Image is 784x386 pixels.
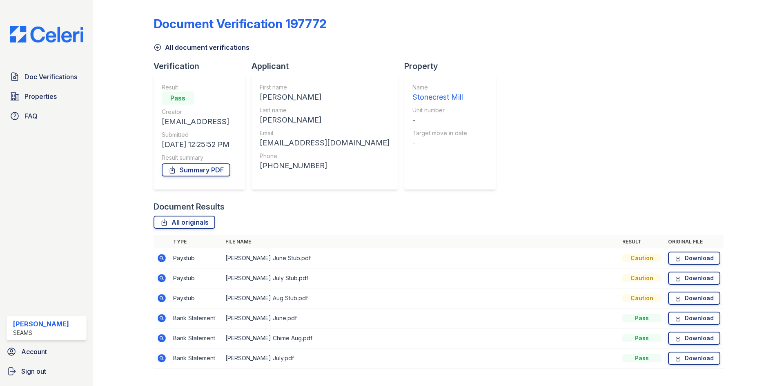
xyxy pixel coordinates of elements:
th: Original file [665,235,724,248]
div: [EMAIL_ADDRESS] [162,116,230,127]
span: Account [21,347,47,357]
td: [PERSON_NAME] June.pdf [222,308,619,328]
span: Doc Verifications [24,72,77,82]
a: Name Stonecrest Mill [412,83,467,103]
div: - [412,114,467,126]
span: FAQ [24,111,38,121]
div: [PERSON_NAME] [13,319,69,329]
td: [PERSON_NAME] Aug Stub.pdf [222,288,619,308]
div: Email [260,129,390,137]
div: [PHONE_NUMBER] [260,160,390,172]
th: Type [170,235,222,248]
div: Result [162,83,230,91]
div: Stonecrest Mill [412,91,467,103]
div: Verification [154,60,252,72]
td: [PERSON_NAME] Chime Aug.pdf [222,328,619,348]
a: All originals [154,216,215,229]
div: Pass [622,334,661,342]
div: - [412,137,467,149]
td: Bank Statement [170,308,222,328]
td: Paystub [170,288,222,308]
div: [DATE] 12:25:52 PM [162,139,230,150]
div: [EMAIL_ADDRESS][DOMAIN_NAME] [260,137,390,149]
img: CE_Logo_Blue-a8612792a0a2168367f1c8372b55b34899dd931a85d93a1a3d3e32e68fde9ad4.png [3,26,90,42]
a: Download [668,272,720,285]
div: Caution [622,274,661,282]
a: Download [668,332,720,345]
div: Document Results [154,201,225,212]
div: Pass [622,314,661,322]
div: Phone [260,152,390,160]
div: Caution [622,254,661,262]
div: Pass [622,354,661,362]
a: Sign out [3,363,90,379]
div: Submitted [162,131,230,139]
div: Pass [162,91,194,105]
a: Summary PDF [162,163,230,176]
a: Download [668,292,720,305]
div: SEAMS [13,329,69,337]
div: Result summary [162,154,230,162]
div: Creator [162,108,230,116]
div: Target move in date [412,129,467,137]
div: Last name [260,106,390,114]
div: First name [260,83,390,91]
div: Document Verification 197772 [154,16,327,31]
a: Account [3,344,90,360]
a: Properties [7,88,87,105]
div: Name [412,83,467,91]
td: Bank Statement [170,328,222,348]
iframe: chat widget [750,353,776,378]
span: Properties [24,91,57,101]
td: Paystub [170,248,222,268]
a: All document verifications [154,42,249,52]
div: [PERSON_NAME] [260,91,390,103]
td: [PERSON_NAME] July.pdf [222,348,619,368]
span: Sign out [21,366,46,376]
a: Download [668,252,720,265]
th: File name [222,235,619,248]
a: FAQ [7,108,87,124]
td: [PERSON_NAME] July Stub.pdf [222,268,619,288]
td: [PERSON_NAME] June Stub.pdf [222,248,619,268]
th: Result [619,235,665,248]
div: Unit number [412,106,467,114]
div: Caution [622,294,661,302]
a: Doc Verifications [7,69,87,85]
a: Download [668,312,720,325]
div: Applicant [252,60,404,72]
div: Property [404,60,502,72]
td: Bank Statement [170,348,222,368]
a: Download [668,352,720,365]
div: [PERSON_NAME] [260,114,390,126]
td: Paystub [170,268,222,288]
